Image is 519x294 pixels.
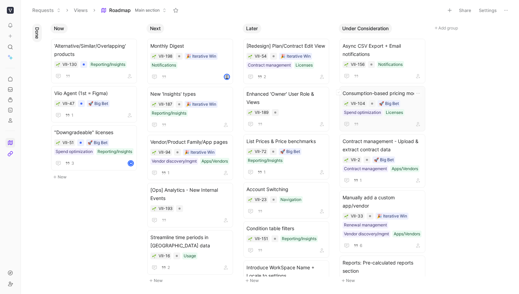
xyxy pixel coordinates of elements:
[147,39,233,84] a: Monthly Digest🎉 Iterative WinNotificationsavatar
[56,62,60,67] button: 🌱
[343,259,422,275] span: Reports: Pre-calculated reports section
[150,42,230,50] span: Monthly Digest
[248,110,253,115] button: 🌱
[476,5,500,15] button: Settings
[394,231,420,237] div: Apps/Vendors
[344,165,387,172] div: Contract management
[360,178,362,183] span: 1
[339,39,425,83] a: Async CSV Export + Email notificationsNotifications
[201,158,228,165] div: Apps/Vendors
[339,277,429,285] button: New
[339,86,425,131] a: Consumption-based pricing model🚀 Big BetSpend optimizationLicenses
[150,233,230,250] span: Streamline time periods in [GEOGRAPHIC_DATA] data
[255,235,268,242] div: VII-151
[147,135,233,180] a: Vendor/Product Family/App pages🎉 Iterative WinVendor discovery/mgmtApps/Vendors1
[152,158,197,165] div: Vendor discovery/mgmt
[29,5,64,15] button: Requests
[152,102,157,107] button: 🌱
[377,213,407,220] div: 🎉 Iterative Win
[159,149,171,156] div: VII-94
[255,53,267,60] div: VII-54
[374,156,394,163] div: 🚀 Big Bet
[147,24,164,33] button: Next
[88,100,108,107] div: 🚀 Big Bet
[34,27,41,39] span: Done
[339,24,392,33] button: Under Consideration
[51,39,137,83] a: 'Alternative/Similar/Overlapping' productsReporting/Insights
[246,224,326,233] span: Condition table filters
[343,89,422,97] span: Consumption-based pricing model
[5,5,15,15] button: Viio
[56,140,60,145] div: 🌱
[264,170,266,174] span: 1
[344,214,349,219] button: 🌱
[98,5,170,15] button: RoadmapMain section
[152,62,176,69] div: Notifications
[248,111,252,115] img: 🌱
[243,182,329,219] a: Account SwitchingNavigation
[128,161,133,166] div: M
[56,141,60,145] img: 🌱
[352,242,364,249] button: 6
[159,252,170,259] div: VII-16
[54,42,134,58] span: 'Alternative/Similar/Overlapping' products
[168,266,170,270] span: 2
[378,61,403,68] div: Notifications
[51,86,137,122] a: Viio Agent (1st = Figma)🚀 Big Bet1
[184,252,196,259] div: Usage
[150,25,161,32] span: Next
[246,137,326,145] span: List Prices & Price benchmarks
[255,148,266,155] div: VII-72
[351,61,365,68] div: VII-156
[97,148,132,155] div: Reporting/Insights
[243,277,333,285] button: New
[280,53,311,60] div: 🎉 Iterative Win
[186,53,216,60] div: 🎉 Iterative Win
[248,157,282,164] div: Reporting/Insights
[150,138,230,146] span: Vendor/Product Family/App pages
[243,221,329,258] a: Condition table filtersReporting/Insights
[344,62,349,67] button: 🌱
[282,235,316,242] div: Reporting/Insights
[152,207,156,211] img: 🌱
[255,196,267,203] div: VII-23
[456,5,474,15] button: Share
[71,5,91,15] button: Views
[56,101,60,106] button: 🌱
[344,101,349,106] div: 🌱
[342,25,389,32] span: Under Consideration
[152,103,156,107] img: 🌱
[246,185,326,193] span: Account Switching
[352,177,363,184] button: 1
[344,231,389,237] div: Vendor discovery/mgmt
[344,222,387,228] div: Renewal management
[152,206,157,211] button: 🌱
[48,21,144,185] div: NowNew
[62,100,74,107] div: VII-47
[152,110,186,117] div: Reporting/Insights
[54,89,134,97] span: Viio Agent (1st = Figma)
[152,54,157,59] button: 🌱
[62,61,77,68] div: VII-130
[343,193,422,210] span: Manually add a custom app/vendor
[248,197,253,202] button: 🌱
[159,53,172,60] div: VII-198
[150,186,230,202] span: [Ops] Analytics - New Internal Events
[159,101,172,108] div: VII-187
[246,25,258,32] span: Later
[344,214,348,219] img: 🌱
[360,244,362,248] span: 6
[248,62,291,69] div: Contract management
[248,236,253,241] button: 🌱
[246,90,326,106] span: Enhanced 'Owner' User Role & Views
[344,158,348,162] img: 🌱
[243,87,329,131] a: Enhanced 'Owner' User Role & Views
[248,54,253,59] div: 🌱
[51,125,137,170] a: "Downgradeable" licenses🚀 Big BetSpend optimizationReporting/Insights3M
[256,73,267,81] button: 2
